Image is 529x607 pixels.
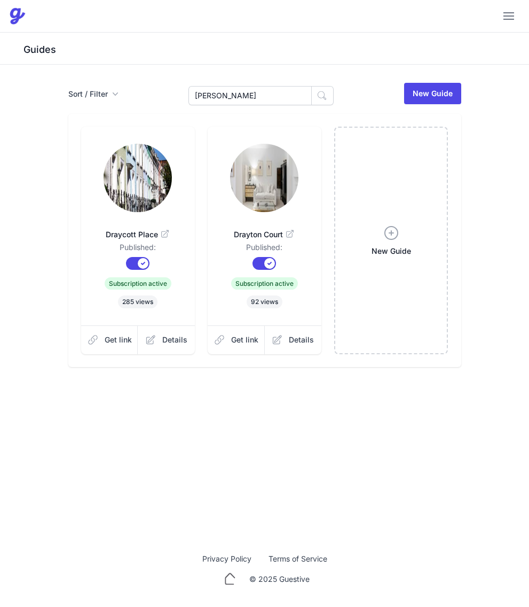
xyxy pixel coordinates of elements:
[98,229,178,240] span: Draycott Place
[21,43,529,56] h3: Guides
[265,325,322,354] a: Details
[208,325,265,354] a: Get link
[230,144,298,212] img: c5tgo1s21d2d819wlbif12deeakk
[138,325,195,354] a: Details
[247,295,282,308] span: 92 views
[404,83,461,104] a: New Guide
[372,246,411,256] span: New Guide
[118,295,157,308] span: 285 views
[225,229,304,240] span: Drayton Court
[225,242,304,257] dd: Published:
[98,216,178,242] a: Draycott Place
[289,334,314,345] span: Details
[68,89,119,99] button: Sort / Filter
[194,554,260,564] a: Privacy Policy
[105,334,132,345] span: Get link
[225,216,304,242] a: Drayton Court
[188,86,312,105] input: Search Guides
[104,144,172,212] img: 9imzef06emczlv96fba3clses6di
[162,334,187,345] span: Details
[231,277,298,290] span: Subscription active
[98,242,178,257] dd: Published:
[9,7,26,25] img: Your Company
[81,325,139,354] a: Get link
[249,574,310,585] div: © 2025 Guestive
[231,334,258,345] span: Get link
[334,127,448,354] a: New Guide
[105,277,171,290] span: Subscription active
[260,554,336,564] a: Terms of Service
